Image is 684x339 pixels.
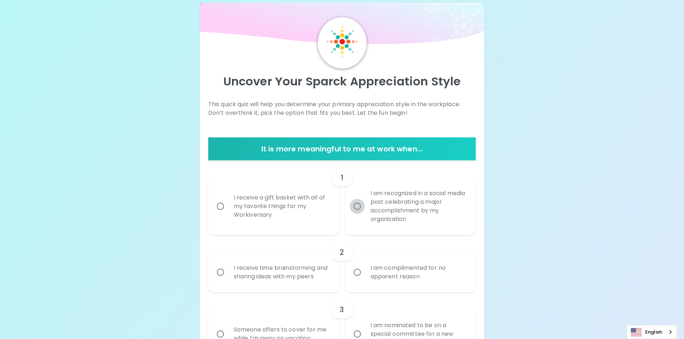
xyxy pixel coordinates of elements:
div: I receive time brainstorming and sharing ideas with my peers [228,255,335,289]
aside: Language selected: English [627,325,677,339]
a: English [627,325,676,339]
div: I am complimented for no apparent reason [365,255,472,289]
div: Language [627,325,677,339]
p: Uncover Your Sparck Appreciation Style [208,74,476,89]
h6: 2 [340,246,344,258]
h6: 3 [340,304,344,315]
h6: It is more meaningful to me at work when... [211,143,473,155]
div: I am recognized in a social media post celebrating a major accomplishment by my organization [365,180,472,232]
div: I receive a gift basket with all of my favorite things for my Workiversary [228,185,335,228]
h6: 1 [341,172,343,183]
div: choice-group-check [208,235,476,292]
img: Sparck Logo [326,26,358,57]
img: wave [200,3,485,48]
p: This quick quiz will help you determine your primary appreciation style in the workplace. Don’t o... [208,100,476,117]
div: choice-group-check [208,160,476,235]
